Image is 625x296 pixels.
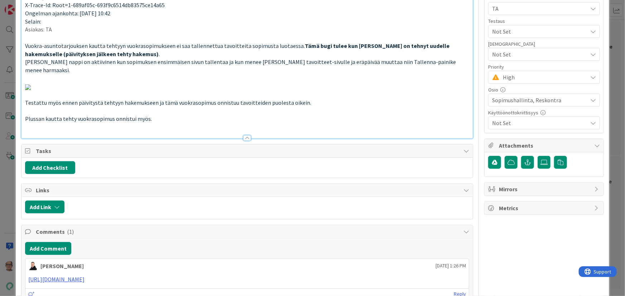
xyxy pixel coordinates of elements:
[499,141,591,150] span: Attachments
[25,84,31,90] img: attachment
[503,72,584,82] span: High
[36,227,460,236] span: Comments
[492,4,587,13] span: TA
[492,119,587,127] span: Not Set
[499,185,591,193] span: Mirrors
[25,1,165,9] span: X-Trace-Id: Root=1-689af05c-693f9c6514db83575ce14a65
[488,19,600,24] div: Testaus
[492,96,587,104] span: Sopimushallinta, Reskontra
[28,262,37,270] img: AN
[25,161,75,174] button: Add Checklist
[40,262,84,270] div: [PERSON_NAME]
[28,276,85,283] a: [URL][DOMAIN_NAME]
[25,115,152,122] span: Plussan kautta tehty vuokrasopimus onnistui myös.
[36,147,460,155] span: Tasks
[25,201,64,213] button: Add Link
[159,50,160,58] span: .
[25,18,41,25] span: Selain:
[488,41,600,46] div: [DEMOGRAPHIC_DATA]
[15,1,33,10] span: Support
[488,110,600,115] div: Käyttöönottokriittisyys
[25,42,305,49] span: Vuokra-asuntotarjouksen kautta tehtyyn vuokrasopimukseen ei saa tallennettua tavoitteita sopimust...
[492,50,587,59] span: Not Set
[488,87,600,92] div: Osio
[25,10,110,17] span: Ongelman ajankohta: [DATE] 10:42
[25,58,457,74] span: [PERSON_NAME] nappi on aktiivinen kun sopimuksen ensimmäisen sivun tallentaa ja kun menee [PERSON...
[25,42,451,58] strong: Tämä bugi tulee kun [PERSON_NAME] on tehnyt uudelle hakemukselle (päivityksen jälkeen tehty hakemus)
[499,204,591,212] span: Metrics
[436,262,466,270] span: [DATE] 1:26 PM
[492,27,587,36] span: Not Set
[67,228,74,235] span: ( 1 )
[25,25,470,34] p: Asiakas: TA
[36,186,460,194] span: Links
[25,99,312,106] span: Testattu myös ennen päivitystä tehtyyn hakemukseen ja tämä vuokrasopimus onnistuu tavoitteiden pu...
[488,64,600,69] div: Priority
[25,242,71,255] button: Add Comment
